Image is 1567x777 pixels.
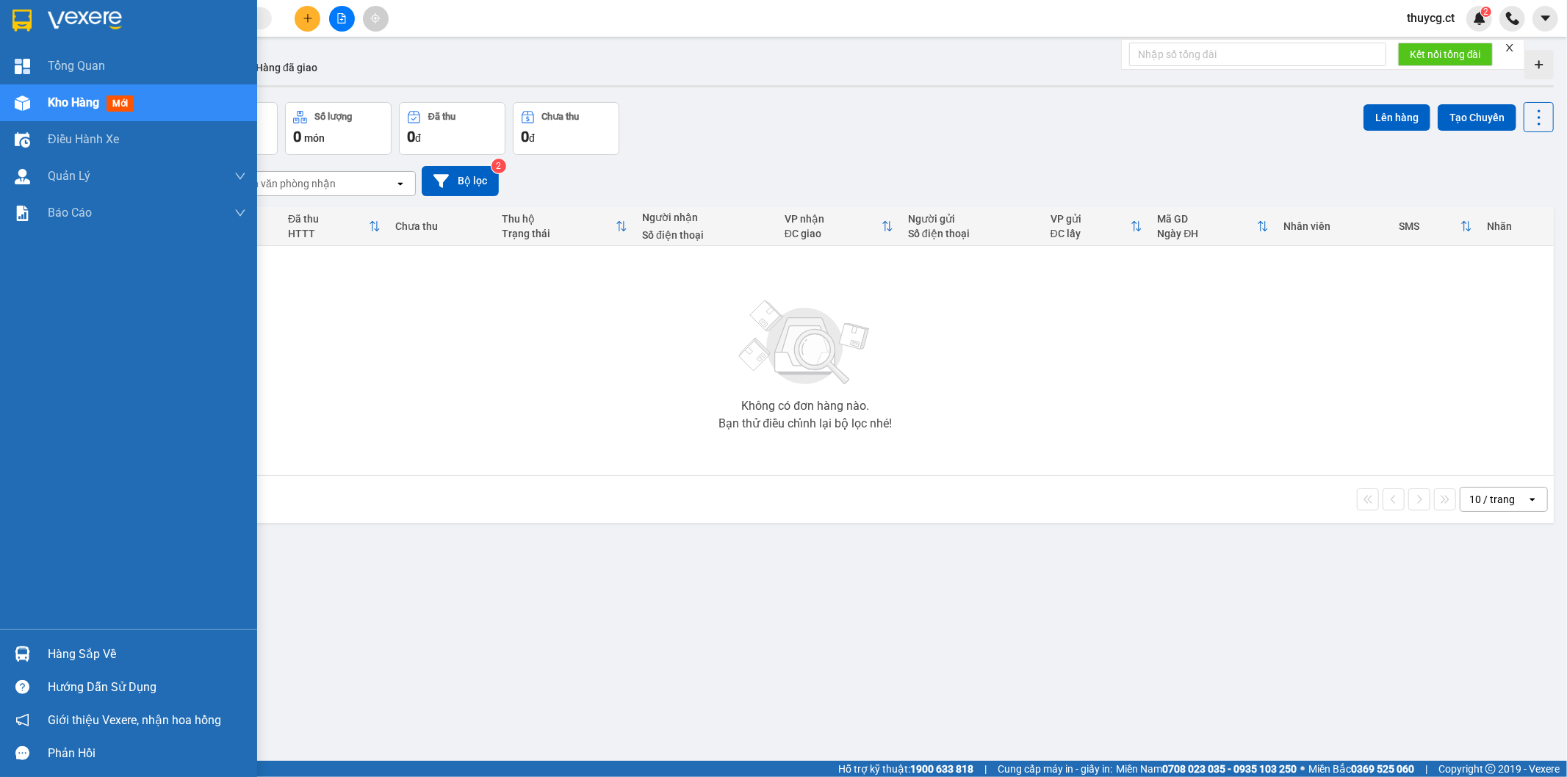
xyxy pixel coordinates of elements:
button: Lên hàng [1364,104,1430,131]
img: phone-icon [1506,12,1519,25]
img: solution-icon [15,206,30,221]
div: Đã thu [428,112,455,122]
div: Nhãn [1487,220,1546,232]
button: plus [295,6,320,32]
div: Tạo kho hàng mới [1524,50,1554,79]
div: Nhân viên [1283,220,1384,232]
button: Tạo Chuyến [1438,104,1516,131]
th: Toggle SortBy [1150,207,1276,246]
span: 0 [407,128,415,145]
img: warehouse-icon [15,132,30,148]
div: 10 / trang [1469,492,1515,507]
span: thuycg.ct [1395,9,1466,27]
span: Cung cấp máy in - giấy in: [998,761,1112,777]
img: icon-new-feature [1473,12,1486,25]
span: message [15,746,29,760]
div: Chưa thu [542,112,580,122]
th: Toggle SortBy [1391,207,1480,246]
div: Không có đơn hàng nào. [741,400,869,412]
div: Mã GD [1157,213,1257,225]
img: logo-vxr [12,10,32,32]
div: VP gửi [1051,213,1131,225]
span: 0 [521,128,529,145]
div: Hướng dẫn sử dụng [48,676,246,698]
span: question-circle [15,680,29,694]
div: Số điện thoại [908,228,1036,239]
th: Toggle SortBy [281,207,388,246]
span: copyright [1485,764,1496,774]
button: file-add [329,6,355,32]
strong: 0708 023 035 - 0935 103 250 [1162,763,1297,775]
div: Hàng sắp về [48,643,246,665]
div: ĐC lấy [1051,228,1131,239]
span: | [1425,761,1427,777]
span: Kết nối tổng đài [1410,46,1481,62]
img: svg+xml;base64,PHN2ZyBjbGFzcz0ibGlzdC1wbHVnX19zdmciIHhtbG5zPSJodHRwOi8vd3d3LnczLm9yZy8yMDAwL3N2Zy... [732,292,879,394]
span: 2 [1483,7,1488,17]
img: dashboard-icon [15,59,30,74]
div: VP nhận [785,213,882,225]
div: Bạn thử điều chỉnh lại bộ lọc nhé! [718,418,892,430]
span: close [1505,43,1515,53]
div: Đã thu [288,213,369,225]
strong: 0369 525 060 [1351,763,1414,775]
th: Toggle SortBy [1043,207,1150,246]
button: Số lượng0món [285,102,392,155]
div: Trạng thái [502,228,616,239]
button: Đã thu0đ [399,102,505,155]
span: món [304,132,325,144]
span: Điều hành xe [48,130,119,148]
div: Người nhận [642,212,770,223]
svg: open [1527,494,1538,505]
span: down [234,207,246,219]
span: Kho hàng [48,95,99,109]
button: Hàng đã giao [244,50,329,85]
div: SMS [1399,220,1460,232]
img: warehouse-icon [15,646,30,662]
div: HTTT [288,228,369,239]
span: Giới thiệu Vexere, nhận hoa hồng [48,711,221,729]
span: down [234,170,246,182]
span: mới [107,95,134,112]
span: đ [415,132,421,144]
span: caret-down [1539,12,1552,25]
button: aim [363,6,389,32]
span: 0 [293,128,301,145]
button: Bộ lọc [422,166,499,196]
div: Người gửi [908,213,1036,225]
strong: 1900 633 818 [910,763,973,775]
sup: 2 [491,159,506,173]
button: caret-down [1532,6,1558,32]
img: warehouse-icon [15,169,30,184]
div: Số lượng [314,112,352,122]
span: Tổng Quan [48,57,105,75]
th: Toggle SortBy [495,207,635,246]
sup: 2 [1481,7,1491,17]
div: Thu hộ [502,213,616,225]
span: Báo cáo [48,203,92,222]
span: | [984,761,987,777]
span: ⚪️ [1300,766,1305,772]
span: đ [529,132,535,144]
span: plus [303,13,313,24]
div: Số điện thoại [642,229,770,241]
span: notification [15,713,29,727]
span: Hỗ trợ kỹ thuật: [838,761,973,777]
th: Toggle SortBy [777,207,901,246]
div: Ngày ĐH [1157,228,1257,239]
input: Nhập số tổng đài [1129,43,1386,66]
button: Kết nối tổng đài [1398,43,1493,66]
div: Chưa thu [395,220,488,232]
span: Quản Lý [48,167,90,185]
div: Phản hồi [48,742,246,765]
button: Chưa thu0đ [513,102,619,155]
span: file-add [336,13,347,24]
span: aim [370,13,381,24]
div: ĐC giao [785,228,882,239]
svg: open [395,178,406,189]
img: warehouse-icon [15,95,30,111]
span: Miền Nam [1116,761,1297,777]
div: Chọn văn phòng nhận [234,176,336,191]
span: Miền Bắc [1308,761,1414,777]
